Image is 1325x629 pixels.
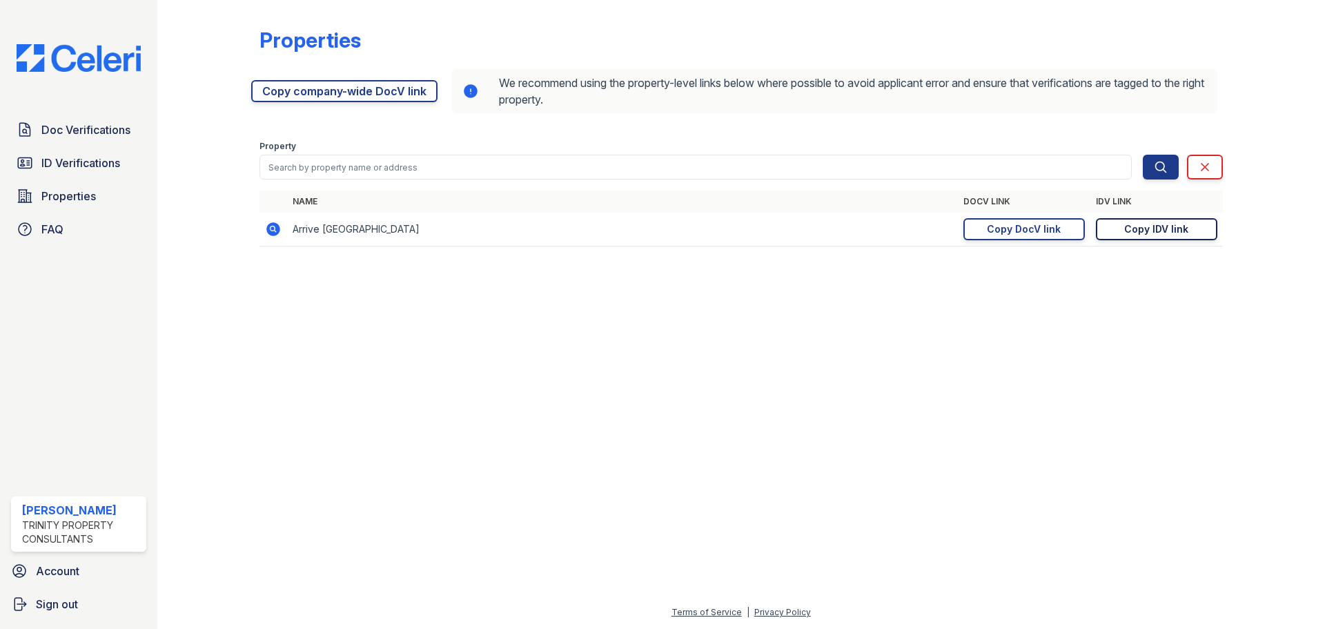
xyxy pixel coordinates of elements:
th: Name [287,191,958,213]
td: Arrive [GEOGRAPHIC_DATA] [287,213,958,246]
div: We recommend using the property-level links below where possible to avoid applicant error and ens... [451,69,1217,113]
a: Copy company-wide DocV link [251,80,438,102]
a: ID Verifications [11,149,146,177]
div: Copy IDV link [1124,222,1188,236]
div: Properties [259,28,361,52]
span: Doc Verifications [41,122,130,138]
a: Account [6,557,152,585]
a: Copy DocV link [963,218,1085,240]
a: Sign out [6,590,152,618]
span: FAQ [41,221,63,238]
div: [PERSON_NAME] [22,502,141,519]
a: Terms of Service [671,607,742,617]
th: IDV Link [1090,191,1223,213]
a: Copy IDV link [1096,218,1217,240]
a: Doc Verifications [11,116,146,144]
span: ID Verifications [41,155,120,171]
input: Search by property name or address [259,155,1132,180]
div: Copy DocV link [987,222,1061,236]
img: CE_Logo_Blue-a8612792a0a2168367f1c8372b55b34899dd931a85d93a1a3d3e32e68fde9ad4.png [6,44,152,72]
span: Properties [41,188,96,204]
span: Sign out [36,596,78,612]
th: DocV Link [958,191,1090,213]
a: FAQ [11,215,146,243]
div: Trinity Property Consultants [22,519,141,546]
span: Account [36,563,79,579]
a: Privacy Policy [754,607,811,617]
div: | [747,607,749,617]
a: Properties [11,182,146,210]
label: Property [259,141,296,152]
